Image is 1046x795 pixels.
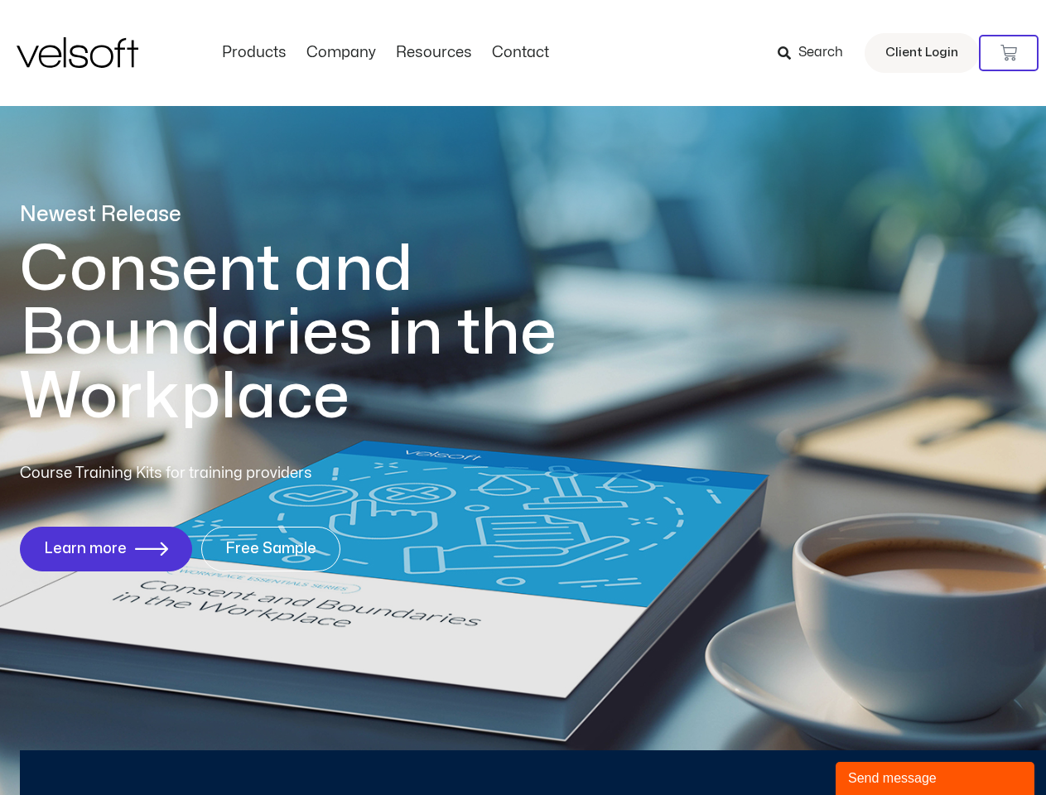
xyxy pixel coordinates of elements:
[386,44,482,62] a: ResourcesMenu Toggle
[20,238,624,429] h1: Consent and Boundaries in the Workplace
[296,44,386,62] a: CompanyMenu Toggle
[17,37,138,68] img: Velsoft Training Materials
[778,39,855,67] a: Search
[20,200,624,229] p: Newest Release
[44,541,127,557] span: Learn more
[798,42,843,64] span: Search
[225,541,316,557] span: Free Sample
[885,42,958,64] span: Client Login
[836,759,1038,795] iframe: chat widget
[20,527,192,571] a: Learn more
[482,44,559,62] a: ContactMenu Toggle
[212,44,296,62] a: ProductsMenu Toggle
[201,527,340,571] a: Free Sample
[20,462,432,485] p: Course Training Kits for training providers
[865,33,979,73] a: Client Login
[212,44,559,62] nav: Menu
